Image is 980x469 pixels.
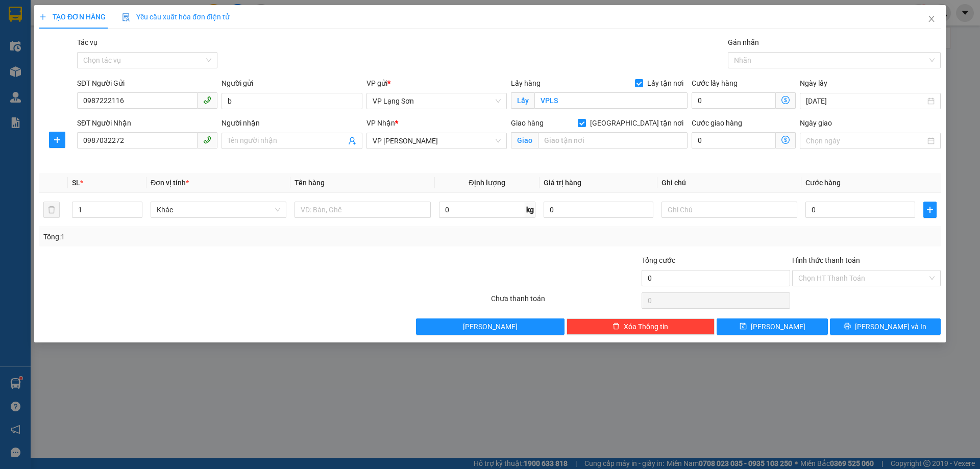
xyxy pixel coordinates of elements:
span: Giá trị hàng [544,179,581,187]
input: Ngày giao [806,135,925,146]
div: Người gửi [222,78,362,89]
input: Cước giao hàng [692,132,776,149]
div: SĐT Người Nhận [77,117,217,129]
input: Cước lấy hàng [692,92,776,109]
span: VP Lạng Sơn [373,93,501,109]
input: Ngày lấy [806,95,925,107]
span: plus [924,206,936,214]
th: Ghi chú [657,173,801,193]
span: Tổng cước [642,256,675,264]
div: Người nhận [222,117,362,129]
span: SL [72,179,80,187]
button: printer[PERSON_NAME] và In [830,318,941,335]
span: Khác [157,202,280,217]
span: dollar-circle [781,96,790,104]
input: VD: Bàn, Ghế [295,202,430,218]
span: TẠO ĐƠN HÀNG [39,13,106,21]
span: [GEOGRAPHIC_DATA] tận nơi [586,117,688,129]
div: SĐT Người Gửi [77,78,217,89]
span: dollar-circle [781,136,790,144]
label: Ngày lấy [800,79,827,87]
span: close [927,15,936,23]
span: Lấy tận nơi [643,78,688,89]
button: save[PERSON_NAME] [717,318,827,335]
span: Lấy hàng [511,79,541,87]
button: delete [43,202,60,218]
button: deleteXóa Thông tin [567,318,715,335]
input: Giao tận nơi [538,132,688,149]
span: [PERSON_NAME] và In [855,321,926,332]
div: VP gửi [366,78,507,89]
label: Gán nhãn [728,38,759,46]
input: Lấy tận nơi [534,92,688,109]
span: Giao hàng [511,119,544,127]
span: delete [612,323,620,331]
span: user-add [348,137,356,145]
button: plus [49,132,65,148]
label: Hình thức thanh toán [792,256,860,264]
span: Định lượng [469,179,505,187]
span: phone [203,136,211,144]
span: VP Minh Khai [373,133,501,149]
div: Tổng: 1 [43,231,378,242]
span: plus [50,136,65,144]
span: phone [203,96,211,104]
span: Tên hàng [295,179,325,187]
span: Giao [511,132,538,149]
button: [PERSON_NAME] [416,318,565,335]
div: Chưa thanh toán [490,293,641,311]
span: Lấy [511,92,534,109]
input: Ghi Chú [661,202,797,218]
span: [PERSON_NAME] [751,321,805,332]
button: Close [917,5,946,34]
label: Cước giao hàng [692,119,742,127]
span: save [740,323,747,331]
span: kg [525,202,535,218]
label: Tác vụ [77,38,97,46]
span: Xóa Thông tin [624,321,668,332]
span: printer [844,323,851,331]
span: plus [39,13,46,20]
button: plus [923,202,937,218]
span: Yêu cầu xuất hóa đơn điện tử [122,13,230,21]
input: 0 [544,202,653,218]
span: VP Nhận [366,119,395,127]
label: Ngày giao [800,119,832,127]
label: Cước lấy hàng [692,79,738,87]
span: [PERSON_NAME] [463,321,518,332]
span: Đơn vị tính [151,179,189,187]
img: icon [122,13,130,21]
span: Cước hàng [805,179,841,187]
